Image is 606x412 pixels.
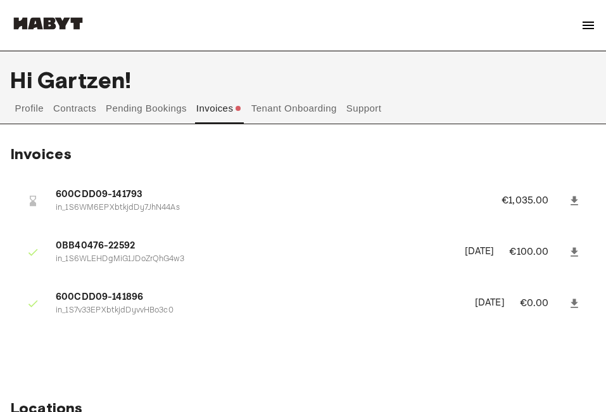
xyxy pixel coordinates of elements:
[10,93,596,139] div: user profile tabs
[520,296,565,311] p: €0.00
[56,202,471,214] p: in_1S6WM6EPXbtkjdDy7JhN44As
[249,93,338,124] button: Tenant Onboarding
[10,17,86,30] img: Habyt
[502,193,565,209] p: €1,035.00
[56,239,450,254] span: 0BB40476-22592
[56,188,471,202] span: 600CDD09-141793
[52,93,98,124] button: Contracts
[465,245,495,259] p: [DATE]
[10,145,72,163] span: Invoices
[56,254,450,266] p: in_1S6WLEHDgMiG1JDoZrQhG4w3
[56,290,460,305] span: 600CDD09-141896
[13,93,46,124] button: Profile
[104,93,189,124] button: Pending Bookings
[10,67,37,93] span: Hi
[37,67,131,93] span: Gartzen !
[344,93,383,124] button: Support
[509,245,565,260] p: €100.00
[194,93,243,139] button: Invoices
[56,305,460,317] p: in_1S7v33EPXbtkjdDyvvHBo3c0
[475,296,505,311] p: [DATE]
